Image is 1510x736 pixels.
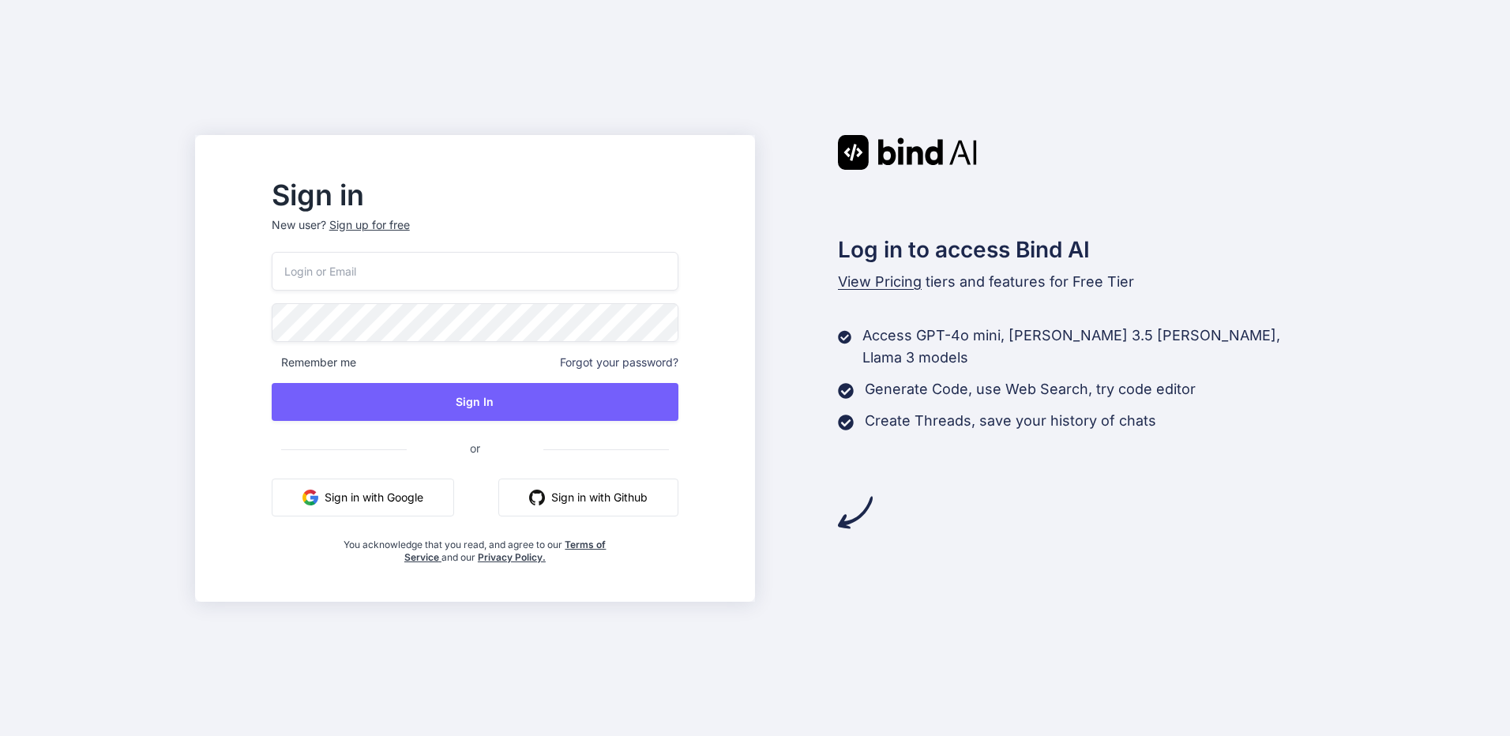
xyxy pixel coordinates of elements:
a: Terms of Service [404,539,607,563]
span: Forgot your password? [560,355,678,370]
img: Bind AI logo [838,135,977,170]
p: New user? [272,217,678,252]
p: Access GPT-4o mini, [PERSON_NAME] 3.5 [PERSON_NAME], Llama 3 models [862,325,1315,369]
div: Sign up for free [329,217,410,233]
p: Generate Code, use Web Search, try code editor [865,378,1196,400]
span: or [407,429,543,468]
img: arrow [838,495,873,530]
img: google [302,490,318,505]
div: You acknowledge that you read, and agree to our and our [340,529,611,564]
p: Create Threads, save your history of chats [865,410,1156,432]
h2: Log in to access Bind AI [838,233,1315,266]
p: tiers and features for Free Tier [838,271,1315,293]
button: Sign in with Github [498,479,678,516]
span: View Pricing [838,273,922,290]
button: Sign In [272,383,678,421]
span: Remember me [272,355,356,370]
a: Privacy Policy. [478,551,546,563]
button: Sign in with Google [272,479,454,516]
input: Login or Email [272,252,678,291]
h2: Sign in [272,182,678,208]
img: github [529,490,545,505]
